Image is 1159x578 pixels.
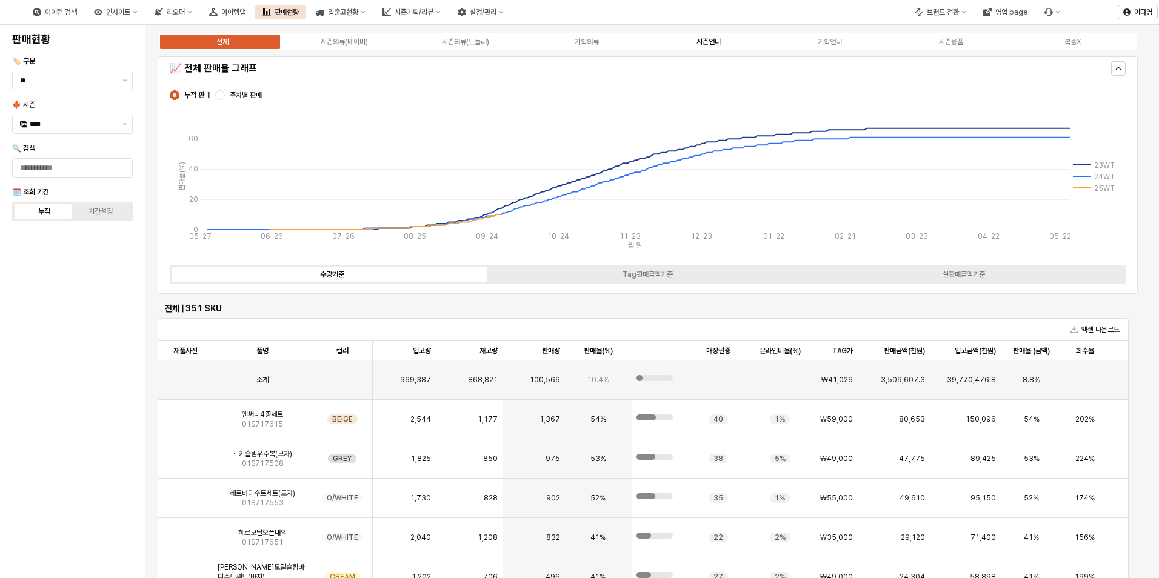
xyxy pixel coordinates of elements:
[832,346,853,356] span: TAG가
[468,375,498,385] span: 868,821
[706,346,730,356] span: 매장편중
[230,90,262,100] span: 주차별 판매
[12,33,133,45] h4: 판매현황
[410,533,431,542] span: 2,040
[202,5,253,19] button: 아이템맵
[256,346,269,356] span: 품명
[184,90,210,100] span: 누적 판매
[546,493,560,503] span: 902
[900,493,925,503] span: 49,610
[1064,38,1081,46] div: 복종X
[590,414,606,424] span: 54%
[442,38,489,46] div: 시즌의류(토들러)
[546,454,560,463] span: 975
[966,414,996,424] span: 150,096
[713,454,723,463] span: 38
[238,528,287,537] span: 헤르모달오픈내의
[45,8,77,16] div: 아이템 검색
[170,62,884,75] h5: 📈 전체 판매율 그래프
[1076,346,1094,356] span: 회수율
[478,533,498,542] span: 1,208
[821,375,853,385] span: ₩41,026
[1111,61,1126,76] button: Hide
[1024,414,1040,424] span: 54%
[1066,322,1124,337] button: 엑셀 다운로드
[995,8,1027,16] div: 영업 page
[479,346,498,356] span: 재고량
[321,38,368,46] div: 시즌의류(베이비)
[12,101,35,109] span: 🍁 시즌
[955,346,996,356] span: 입고금액(천원)
[73,206,129,217] label: 기간설정
[87,5,145,19] button: 인사이트
[242,459,284,468] span: 01S717508
[106,8,130,16] div: 인사이트
[775,454,786,463] span: 5%
[1024,533,1039,542] span: 41%
[1013,346,1050,356] span: 판매율 (금액)
[648,36,769,47] label: 시즌언더
[526,36,647,47] label: 기획의류
[939,38,963,46] div: 시즌용품
[890,36,1012,47] label: 시즌용품
[820,454,853,463] span: ₩49,000
[333,454,352,463] span: GREY
[907,5,974,19] button: 브랜드 전환
[1075,493,1095,503] span: 174%
[539,414,560,424] span: 1,367
[275,8,299,16] div: 판매현황
[769,36,890,47] label: 기획언더
[167,8,185,16] div: 리오더
[173,346,198,356] span: 제품사진
[1134,7,1152,17] p: 이다영
[174,269,490,280] label: 수량기준
[410,493,431,503] span: 1,730
[590,493,606,503] span: 52%
[400,375,431,385] span: 969,387
[242,419,283,429] span: 01S717615
[881,375,925,385] span: 3,509,607.3
[450,5,511,19] button: 설정/관리
[255,5,306,19] div: 판매현황
[713,414,723,424] span: 40
[327,493,358,503] span: O/WHITE
[405,36,526,47] label: 시즌의류(토들러)
[542,346,560,356] span: 판매량
[410,414,431,424] span: 2,544
[12,144,35,153] span: 🔍 검색
[976,5,1035,19] button: 영업 page
[118,115,132,133] button: 제안 사항 표시
[230,488,295,498] span: 헤르바디수트세트(모자)
[484,493,498,503] span: 828
[696,38,721,46] div: 시즌언더
[375,5,448,19] button: 시즌기획/리뷰
[145,25,1159,578] main: App Frame
[89,207,113,216] div: 기간설정
[242,537,283,547] span: 01S717651
[927,8,959,16] div: 브랜드 전환
[806,269,1121,280] label: 실판매금액기준
[943,270,985,279] div: 실판매금액기준
[970,533,996,542] span: 71,400
[1024,454,1040,463] span: 53%
[256,375,269,385] span: 소계
[12,57,35,65] span: 🏷️ 구분
[584,346,613,356] span: 판매율(%)
[470,8,496,16] div: 설정/관리
[1024,493,1039,503] span: 52%
[590,454,606,463] span: 53%
[165,303,1121,314] h6: 전체 | 351 SKU
[899,414,925,424] span: 80,653
[336,346,349,356] span: 컬러
[283,36,404,47] label: 시즌의류(베이비)
[590,533,606,542] span: 41%
[623,270,673,279] div: Tag판매금액기준
[1075,454,1095,463] span: 224%
[884,346,925,356] span: 판매금액(천원)
[1012,36,1134,47] label: 복종X
[818,38,842,46] div: 기획언더
[713,493,723,503] span: 35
